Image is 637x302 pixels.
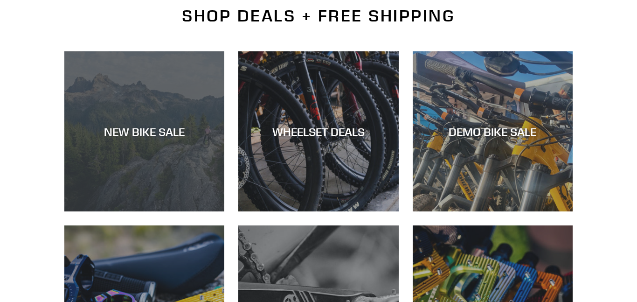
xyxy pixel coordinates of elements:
div: NEW BIKE SALE [64,125,224,138]
a: DEMO BIKE SALE [413,51,573,211]
h2: SHOP DEALS + FREE SHIPPING [64,6,573,26]
a: NEW BIKE SALE [64,51,224,211]
div: WHEELSET DEALS [238,125,398,138]
div: DEMO BIKE SALE [413,125,573,138]
a: WHEELSET DEALS [238,51,398,211]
